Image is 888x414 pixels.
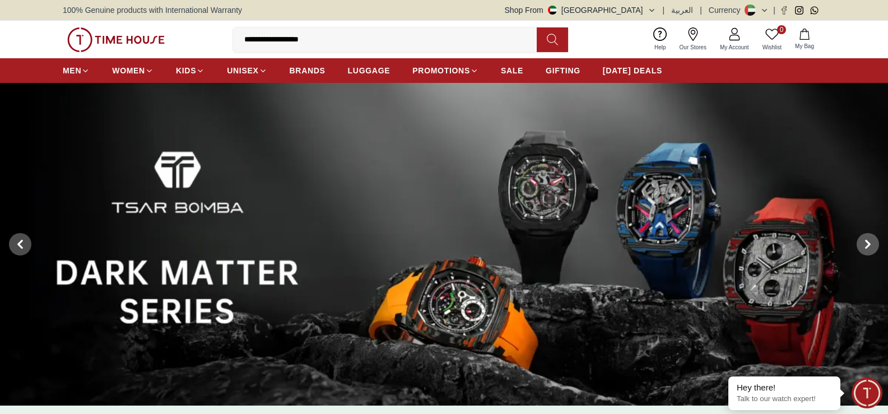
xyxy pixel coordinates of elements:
span: KIDS [176,65,196,76]
span: WOMEN [112,65,145,76]
a: MEN [63,61,90,81]
div: Currency [709,4,745,16]
span: [DATE] DEALS [603,65,662,76]
span: Our Stores [675,43,711,52]
span: 0 [777,25,786,34]
a: WOMEN [112,61,154,81]
span: GIFTING [546,65,580,76]
a: Help [648,25,673,54]
a: [DATE] DEALS [603,61,662,81]
span: Wishlist [758,43,786,52]
a: Our Stores [673,25,713,54]
span: MEN [63,65,81,76]
a: Facebook [780,6,788,15]
p: Talk to our watch expert! [737,394,832,404]
span: BRANDS [290,65,326,76]
a: UNISEX [227,61,267,81]
div: Chat Widget [852,378,882,408]
div: Hey there! [737,382,832,393]
a: 0Wishlist [756,25,788,54]
a: GIFTING [546,61,580,81]
span: LUGGAGE [348,65,390,76]
button: My Bag [788,26,821,53]
a: BRANDS [290,61,326,81]
span: 100% Genuine products with International Warranty [63,4,242,16]
span: UNISEX [227,65,258,76]
img: ... [67,27,165,52]
span: PROMOTIONS [412,65,470,76]
a: KIDS [176,61,204,81]
a: Instagram [795,6,803,15]
button: العربية [671,4,693,16]
span: Help [650,43,671,52]
span: | [773,4,775,16]
button: Shop From[GEOGRAPHIC_DATA] [505,4,656,16]
a: SALE [501,61,523,81]
span: My Account [715,43,754,52]
span: | [663,4,665,16]
a: Whatsapp [810,6,819,15]
span: SALE [501,65,523,76]
span: | [700,4,702,16]
a: LUGGAGE [348,61,390,81]
a: PROMOTIONS [412,61,478,81]
img: United Arab Emirates [548,6,557,15]
span: My Bag [791,42,819,50]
